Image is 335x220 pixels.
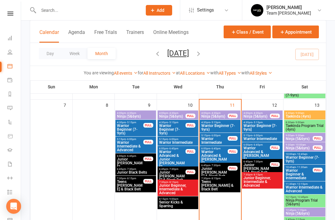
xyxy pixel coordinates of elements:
span: Teens [PERSON_NAME] & Black Belt [117,180,144,191]
button: Trainers [126,29,144,43]
span: - 12:15pm [296,183,308,185]
span: Junior [PERSON_NAME] [117,157,144,169]
span: 12:15pm [285,196,324,199]
div: FULL [270,162,280,167]
span: - 8:15pm [210,177,221,180]
button: Month [87,48,116,59]
span: - 4:30pm [168,112,178,115]
span: - 10:45am [296,153,307,156]
span: Senior Kicks & Sparring [159,200,197,208]
span: Add [157,8,164,13]
span: - 6:45pm [252,143,263,146]
input: Search... [37,6,138,15]
span: 6:45pm [201,164,228,167]
button: Day [39,48,62,59]
div: Open Intercom Messenger [6,199,21,214]
span: 11:30am [285,183,324,185]
div: FULL [185,149,195,154]
span: 5:15pm [243,134,281,137]
span: 4:00pm [243,112,270,115]
div: 7 [64,100,72,110]
a: Calendar [7,60,21,74]
div: 8 [106,100,114,110]
span: Warrior Beginner (7-9yrs) [285,156,324,163]
a: All Instructors [143,71,176,76]
div: FULL [185,114,195,118]
button: Add [146,5,172,16]
span: Warrior Intermediate & Advanced [117,141,144,152]
span: 7:30pm [201,177,239,180]
th: Fri [241,80,284,93]
span: - 5:15pm [168,121,178,124]
a: Dashboard [7,32,21,46]
button: Agenda [68,29,85,43]
a: All Styles [250,71,272,76]
span: Warrior Beginner (7-9yrs) [201,124,239,131]
span: - 5:15pm [210,121,221,124]
span: 4:00pm [117,112,155,115]
span: - 5:15pm [252,121,263,124]
span: - 6:00pm [252,134,263,137]
a: All Types [219,71,241,76]
span: - 9:00am [294,121,304,124]
span: - 4:30pm [210,112,221,115]
th: Sat [284,80,326,93]
a: People [7,46,21,60]
span: - 8:15pm [126,177,136,180]
span: 7:30pm [117,177,144,180]
span: 6:45pm [243,160,270,163]
span: 4:30pm [159,121,186,124]
span: Settings [197,3,214,17]
div: FULL [143,157,153,161]
span: 8:30am [285,112,324,115]
span: Junior [PERSON_NAME] & Black Belt [201,167,228,178]
button: Calendar [39,29,59,43]
span: 9:30am [285,143,313,146]
span: 10:45am [285,166,313,169]
div: FULL [143,179,153,184]
span: Warrior Advanced & Junior [PERSON_NAME] [159,150,186,169]
div: FULL [270,114,280,118]
span: - 6:00pm [168,138,178,141]
span: 7:30pm [243,173,281,176]
span: 4:30pm [117,121,144,124]
a: Payments [7,74,21,88]
a: All Locations [180,71,210,76]
th: Sun [30,80,73,93]
span: Warrior Intermediate [159,141,197,144]
div: FULL [185,170,195,174]
span: 4:30pm [201,121,239,124]
span: - 6:45pm [168,147,178,150]
span: - 8:15pm [168,181,178,184]
span: 12:45pm [285,209,324,212]
div: 13 [315,100,326,110]
span: - 5:15pm [126,121,136,124]
span: Teens [PERSON_NAME] & Black Belt [201,180,239,191]
span: 9:00am [285,134,313,137]
span: Junior [PERSON_NAME] & Black Belt [243,163,270,174]
span: Warrior Beginner [7-9yrs] [243,124,281,131]
span: Ninja (5&6yrs) [159,115,186,118]
span: Warrior Advanced & [PERSON_NAME] [201,150,228,165]
th: Tue [115,80,157,93]
span: Ninja (5&6yrs) [117,115,155,118]
span: Ninja (5&6yrs) [243,115,270,118]
span: Warrior Beginner (7-9yrs) [117,124,144,135]
div: Team [PERSON_NAME] [266,10,311,16]
div: 9 [148,100,157,110]
a: Product Sales [7,130,21,144]
span: 6:00pm [201,147,228,150]
div: 10 [188,100,199,110]
span: 5:15pm [117,138,144,141]
span: - 11:30am [296,166,307,169]
span: 4:00pm [201,112,228,115]
div: [PERSON_NAME] [266,5,311,10]
th: Wed [157,80,199,93]
div: FULL [313,145,323,150]
span: - 12:45pm [296,196,308,199]
span: 10:00am [285,153,324,156]
strong: with [210,70,219,75]
div: FULL [228,149,238,154]
div: FULL [228,136,238,141]
span: Ninja (5&6yrs) [285,212,324,215]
